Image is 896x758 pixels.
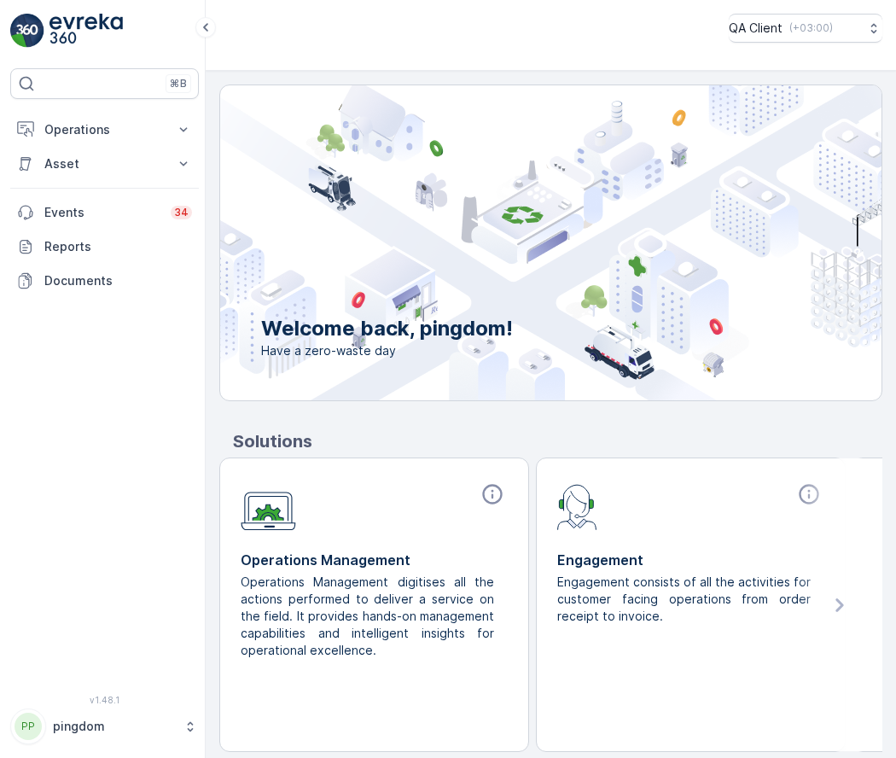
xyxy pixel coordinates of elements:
p: Solutions [233,429,882,454]
img: logo_light-DOdMpM7g.png [49,14,123,48]
p: Operations Management [241,550,508,570]
img: module-icon [241,482,296,531]
div: PP [15,713,42,740]
button: QA Client(+03:00) [729,14,882,43]
a: Documents [10,264,199,298]
p: Welcome back, pingdom! [261,315,513,342]
img: city illustration [143,85,881,400]
p: ⌘B [170,77,187,90]
p: Documents [44,272,192,289]
p: Asset [44,155,165,172]
p: Reports [44,238,192,255]
p: Events [44,204,160,221]
p: 34 [174,206,189,219]
p: Engagement consists of all the activities for customer facing operations from order receipt to in... [557,574,811,625]
button: Asset [10,147,199,181]
span: Have a zero-waste day [261,342,513,359]
button: Operations [10,113,199,147]
p: Operations Management digitises all the actions performed to deliver a service on the field. It p... [241,574,494,659]
button: PPpingdom [10,708,199,744]
p: pingdom [53,718,175,735]
p: ( +03:00 ) [789,21,833,35]
p: Engagement [557,550,824,570]
img: module-icon [557,482,597,530]
span: v 1.48.1 [10,695,199,705]
a: Reports [10,230,199,264]
img: logo [10,14,44,48]
a: Events34 [10,195,199,230]
p: QA Client [729,20,783,37]
p: Operations [44,121,165,138]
